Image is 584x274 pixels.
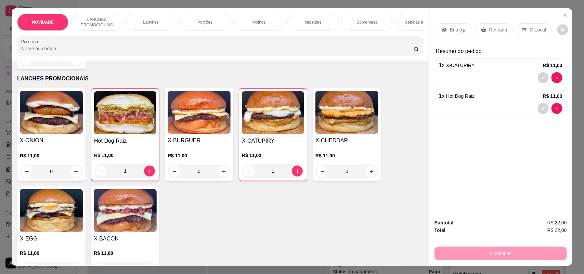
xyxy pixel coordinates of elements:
p: Entrega [450,26,467,33]
h4: X-BACON [94,235,157,243]
p: R$ 11,00 [543,93,562,100]
h4: Hot Dog Raiz [94,137,156,145]
p: R$ 11,00 [94,250,157,257]
button: increase-product-quantity [218,166,229,177]
button: increase-product-quantity [366,166,377,177]
label: Pesquisa [21,39,40,44]
button: decrease-product-quantity [317,166,328,177]
p: R$ 11,00 [20,152,83,159]
span: R$ 22,00 [547,219,567,226]
p: R$ 11,00 [20,250,83,257]
p: LANCHES PROMOCIONAIS [17,75,423,83]
strong: Total [434,227,445,233]
button: decrease-product-quantity [169,166,180,177]
button: decrease-product-quantity [243,166,254,177]
span: R$ 22,00 [547,226,567,234]
button: decrease-product-quantity [538,72,549,83]
p: Resumo do pedido [436,47,566,55]
img: product-image [242,91,304,134]
p: Molhos [252,19,266,25]
button: increase-product-quantity [292,166,303,177]
p: R$ 11,00 [168,152,231,159]
p: 1 x [439,92,475,100]
span: Hot Dog Raiz [446,93,475,99]
p: R$ 11,00 [543,62,562,69]
strong: Subtotal [434,220,454,225]
img: product-image [315,91,378,134]
p: bebeidas [305,19,322,25]
p: Sobremesa [356,19,377,25]
button: increase-product-quantity [70,166,81,177]
p: R$ 11,00 [94,152,156,159]
button: decrease-product-quantity [551,72,562,83]
img: product-image [168,91,231,134]
button: Close [560,10,571,21]
img: product-image [20,189,83,232]
p: bebidas em geral [405,19,437,25]
p: Lanches [143,19,158,25]
h4: X-EGG [20,235,83,243]
img: product-image [94,189,157,232]
button: decrease-product-quantity [21,166,32,177]
h4: X-ONION [20,136,83,145]
p: R$ 11,00 [242,152,304,159]
p: C.Local [530,26,546,33]
p: R$ 11,00 [315,152,378,159]
h4: X-CATUPIRY [242,137,304,145]
h4: X-BURGUER [168,136,231,145]
h4: X-CHEDDAR [315,136,378,145]
button: decrease-product-quantity [551,103,562,114]
p: LANCHES PROMOCIONAIS [77,17,117,28]
button: decrease-product-quantity [538,103,549,114]
input: Pesquisa [21,45,414,52]
img: product-image [94,91,156,134]
p: NOVIDADE [32,19,53,25]
button: decrease-product-quantity [557,24,568,35]
img: product-image [20,91,83,134]
p: 1 x [439,61,475,69]
span: X-CATUPIRY [446,63,475,68]
p: Retirada [489,26,507,33]
p: Porções [197,19,212,25]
